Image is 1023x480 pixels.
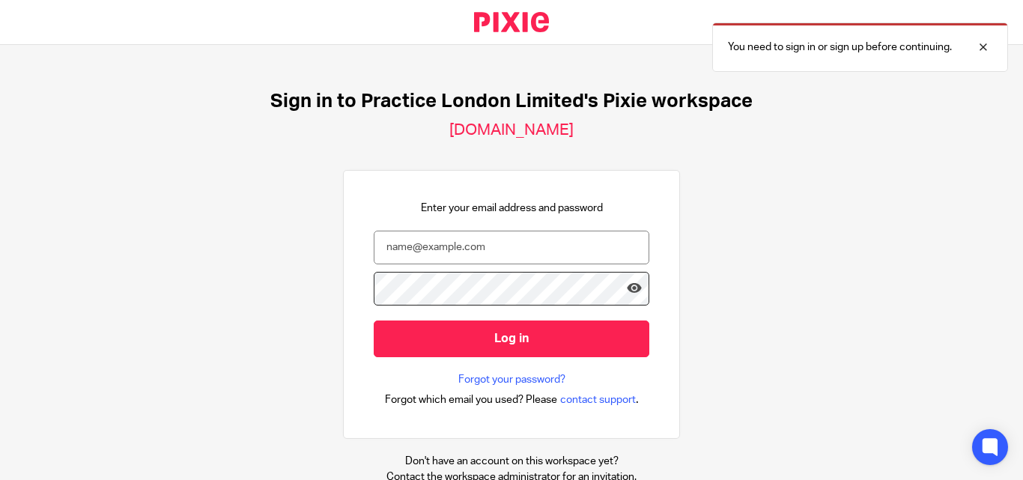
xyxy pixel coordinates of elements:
[385,392,557,407] span: Forgot which email you used? Please
[374,320,649,357] input: Log in
[421,201,603,216] p: Enter your email address and password
[449,121,574,140] h2: [DOMAIN_NAME]
[458,372,565,387] a: Forgot your password?
[374,231,649,264] input: name@example.com
[386,454,637,469] p: Don't have an account on this workspace yet?
[270,90,753,113] h1: Sign in to Practice London Limited's Pixie workspace
[385,391,639,408] div: .
[728,40,952,55] p: You need to sign in or sign up before continuing.
[560,392,636,407] span: contact support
